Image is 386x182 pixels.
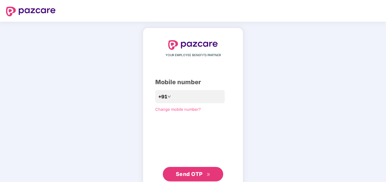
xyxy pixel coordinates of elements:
span: YOUR EMPLOYEE BENEFITS PARTNER [166,53,221,58]
img: logo [168,40,218,50]
span: down [167,95,171,98]
img: logo [6,7,56,16]
a: Change mobile number? [155,107,201,112]
span: +91 [158,93,167,101]
span: double-right [207,173,211,177]
span: Send OTP [176,171,203,177]
div: Mobile number [155,78,231,87]
button: Send OTPdouble-right [163,167,223,181]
